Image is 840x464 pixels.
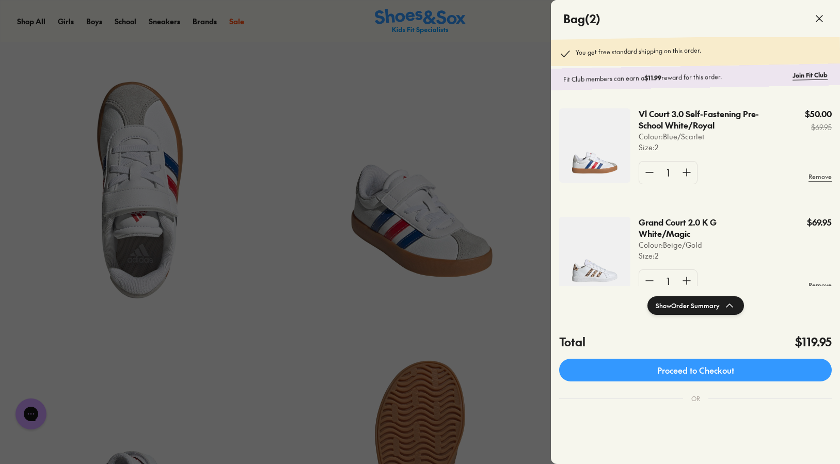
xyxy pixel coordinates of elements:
p: $69.95 [807,217,832,228]
h4: Total [559,333,585,350]
p: Colour: Blue/Scarlet [639,131,805,142]
p: Fit Club members can earn a reward for this order. [563,71,788,84]
div: 1 [660,162,676,184]
h4: $119.95 [795,333,832,350]
s: $69.95 [805,122,832,133]
button: ShowOrder Summary [647,296,744,315]
b: $11.99 [644,73,661,82]
p: Size : 2 [639,250,770,261]
p: Size : 2 [639,142,805,153]
img: 4-524374.jpg [559,108,630,183]
p: You get free standard shipping on this order. [576,45,701,60]
a: Proceed to Checkout [559,359,832,381]
p: Colour: Beige/Gold [639,239,770,250]
a: Join Fit Club [793,70,828,80]
div: 1 [660,270,676,292]
h4: Bag ( 2 ) [563,10,600,27]
p: $50.00 [805,108,832,120]
img: 4-545926.jpg [559,217,630,291]
p: Vl Court 3.0 Self-Fastening Pre-School White/Royal [639,108,772,131]
div: OR [683,386,708,411]
button: Open gorgias live chat [5,4,36,35]
iframe: PayPal-paypal [559,424,832,452]
p: Grand Court 2.0 K G White/Magic [639,217,744,239]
